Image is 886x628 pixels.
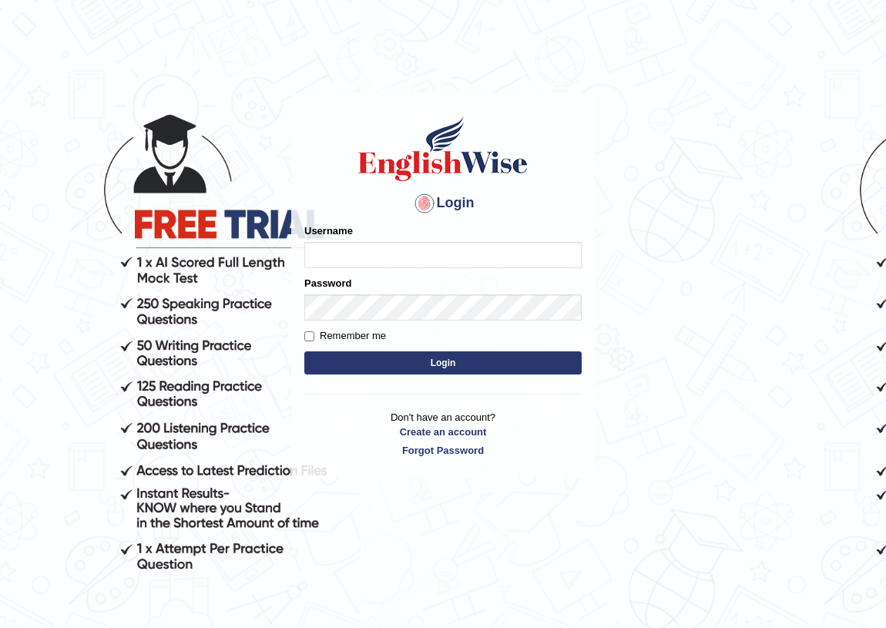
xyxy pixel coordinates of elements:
[304,331,314,341] input: Remember me
[304,443,582,458] a: Forgot Password
[304,351,582,374] button: Login
[304,191,582,216] h4: Login
[355,114,531,183] img: Logo of English Wise sign in for intelligent practice with AI
[304,425,582,439] a: Create an account
[304,223,353,238] label: Username
[304,410,582,458] p: Don't have an account?
[304,328,386,344] label: Remember me
[304,276,351,290] label: Password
